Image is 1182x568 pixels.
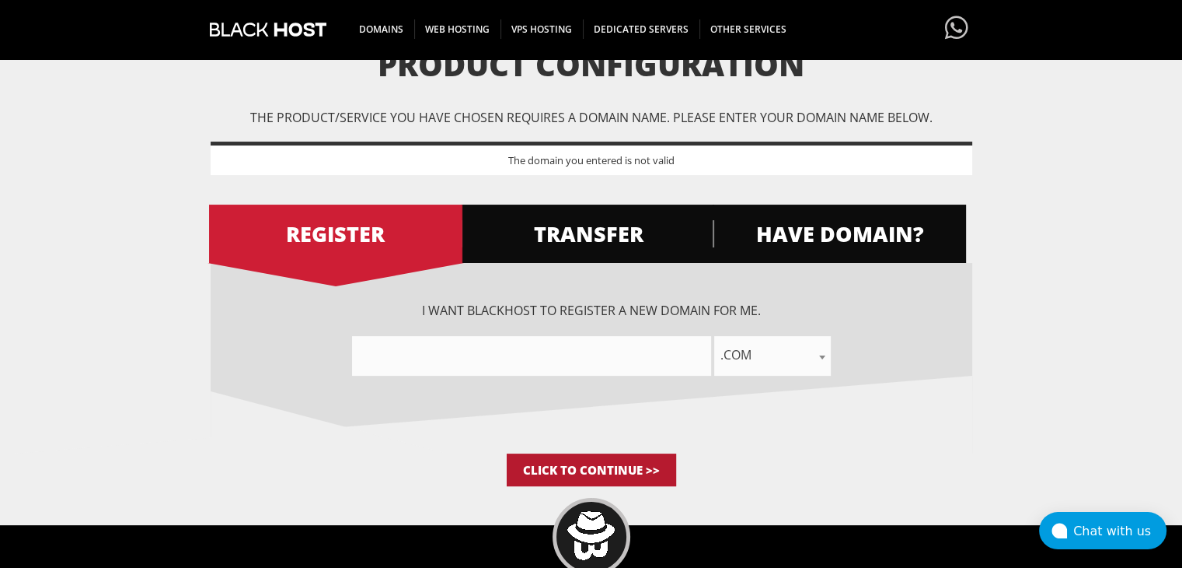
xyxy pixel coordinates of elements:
a: TRANSFER [461,205,714,263]
span: OTHER SERVICES [699,19,797,39]
input: Click to Continue >> [507,454,676,486]
div: The domain you entered is not valid [211,142,972,175]
span: .com [714,344,831,366]
span: REGISTER [209,220,462,247]
span: HAVE DOMAIN? [713,220,966,247]
span: DOMAINS [348,19,415,39]
a: REGISTER [209,205,462,263]
img: BlackHOST mascont, Blacky. [567,511,615,560]
div: I want BlackHOST to register a new domain for me. [211,302,972,376]
div: Chat with us [1073,524,1166,538]
span: VPS HOSTING [500,19,584,39]
span: DEDICATED SERVERS [583,19,700,39]
span: WEB HOSTING [414,19,501,39]
a: HAVE DOMAIN? [713,205,966,263]
button: Chat with us [1039,512,1166,549]
p: The product/service you have chosen requires a domain name. Please enter your domain name below. [211,109,972,126]
span: .com [714,336,831,376]
span: TRANSFER [461,220,714,247]
h1: Product Configuration [211,47,972,82]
